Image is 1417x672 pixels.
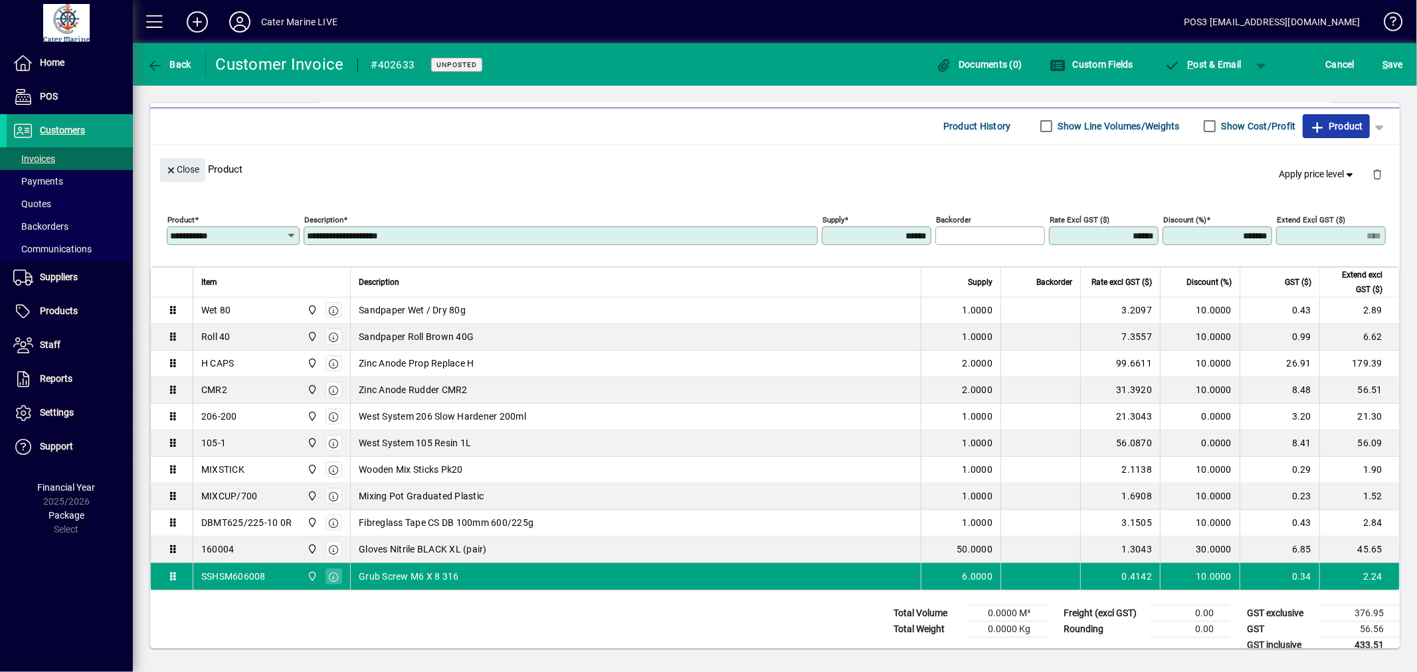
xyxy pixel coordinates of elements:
[1277,215,1345,224] mat-label: Extend excl GST ($)
[1319,430,1399,457] td: 56.09
[38,482,96,493] span: Financial Year
[1160,297,1240,324] td: 10.0000
[1319,351,1399,377] td: 179.39
[1160,537,1240,563] td: 30.0000
[1382,59,1388,70] span: S
[13,176,63,187] span: Payments
[359,463,463,476] span: Wooden Mix Sticks Pk20
[1036,275,1072,290] span: Backorder
[304,462,319,477] span: Cater Marine
[957,543,992,556] span: 50.0000
[7,238,133,260] a: Communications
[1089,330,1152,343] div: 7.3557
[1160,430,1240,457] td: 0.0000
[359,436,471,450] span: West System 105 Resin 1L
[1319,537,1399,563] td: 45.65
[1150,605,1230,621] td: 0.00
[160,158,205,182] button: Close
[40,441,73,452] span: Support
[359,543,487,556] span: Gloves Nitrile BLACK XL (pair)
[1056,120,1180,133] label: Show Line Volumes/Weights
[1319,510,1399,537] td: 2.84
[40,57,64,68] span: Home
[176,10,219,34] button: Add
[963,410,993,423] span: 1.0000
[1163,215,1206,224] mat-label: Discount (%)
[1319,297,1399,324] td: 2.89
[201,516,292,529] div: DBMT625/225-10 0R
[219,10,261,34] button: Profile
[1089,303,1152,317] div: 3.2097
[1328,268,1382,297] span: Extend excl GST ($)
[1320,637,1400,653] td: 433.51
[359,516,533,529] span: Fibreglass Tape CS DB 100mm 600/225g
[963,357,993,370] span: 2.0000
[304,215,343,224] mat-label: Description
[1240,457,1319,483] td: 0.29
[7,261,133,294] a: Suppliers
[936,215,971,224] mat-label: Backorder
[304,436,319,450] span: Cater Marine
[304,409,319,424] span: Cater Marine
[201,303,231,317] div: Wet 80
[1057,621,1150,637] td: Rounding
[1240,483,1319,510] td: 0.23
[1089,410,1152,423] div: 21.3043
[359,410,526,423] span: West System 206 Slow Hardener 200ml
[359,357,474,370] span: Zinc Anode Prop Replace H
[1361,158,1393,190] button: Delete
[7,147,133,170] a: Invoices
[1150,621,1230,637] td: 0.00
[167,215,195,224] mat-label: Product
[359,570,458,583] span: Grub Screw M6 X 8 316
[1050,215,1109,224] mat-label: Rate excl GST ($)
[1160,457,1240,483] td: 10.0000
[1303,114,1370,138] button: Product
[1089,357,1152,370] div: 99.6611
[1184,11,1361,33] div: POS3 [EMAIL_ADDRESS][DOMAIN_NAME]
[7,430,133,463] a: Support
[1240,510,1319,537] td: 0.43
[1165,59,1242,70] span: ost & Email
[7,80,133,114] a: POS
[963,330,993,343] span: 1.0000
[1219,120,1296,133] label: Show Cost/Profit
[371,54,415,76] div: #402633
[1361,167,1393,179] app-page-header-button: Delete
[1188,59,1194,70] span: P
[304,515,319,530] span: Cater Marine
[1240,563,1319,590] td: 0.34
[201,275,217,290] span: Item
[1089,463,1152,476] div: 2.1138
[1089,383,1152,396] div: 31.3920
[1240,377,1319,404] td: 8.48
[261,11,337,33] div: Cater Marine LIVE
[201,436,226,450] div: 105-1
[963,436,993,450] span: 1.0000
[359,330,474,343] span: Sandpaper Roll Brown 40G
[887,605,967,621] td: Total Volume
[1326,54,1355,75] span: Cancel
[1320,605,1400,621] td: 376.95
[201,330,231,343] div: Roll 40
[963,303,993,317] span: 1.0000
[1089,489,1152,503] div: 1.6908
[1046,52,1137,76] button: Custom Fields
[1089,436,1152,450] div: 56.0870
[13,244,92,254] span: Communications
[1379,52,1406,76] button: Save
[1186,275,1232,290] span: Discount (%)
[201,383,227,396] div: CMR2
[147,59,191,70] span: Back
[201,543,235,556] div: 160004
[201,570,266,583] div: SSHSM606008
[13,199,51,209] span: Quotes
[936,59,1022,70] span: Documents (0)
[1240,404,1319,430] td: 3.20
[7,396,133,430] a: Settings
[1089,570,1152,583] div: 0.4142
[963,570,993,583] span: 6.0000
[201,489,258,503] div: MIXCUP/700
[150,145,1400,193] div: Product
[1319,404,1399,430] td: 21.30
